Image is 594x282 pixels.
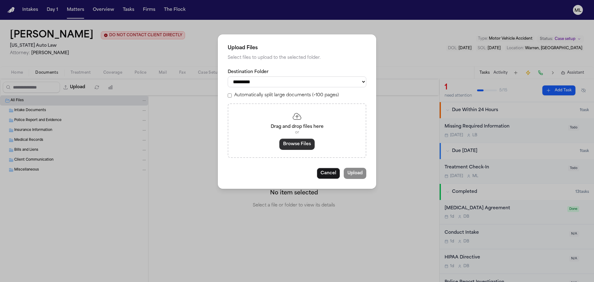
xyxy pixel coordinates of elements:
p: Drag and drop files here [236,124,358,130]
label: Automatically split large documents (>100 pages) [234,92,339,98]
button: Cancel [317,168,340,179]
button: Browse Files [279,139,315,150]
p: or [236,130,358,135]
p: Select files to upload to the selected folder. [228,54,366,62]
h2: Upload Files [228,44,366,52]
label: Destination Folder [228,69,366,75]
button: Upload [344,168,366,179]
